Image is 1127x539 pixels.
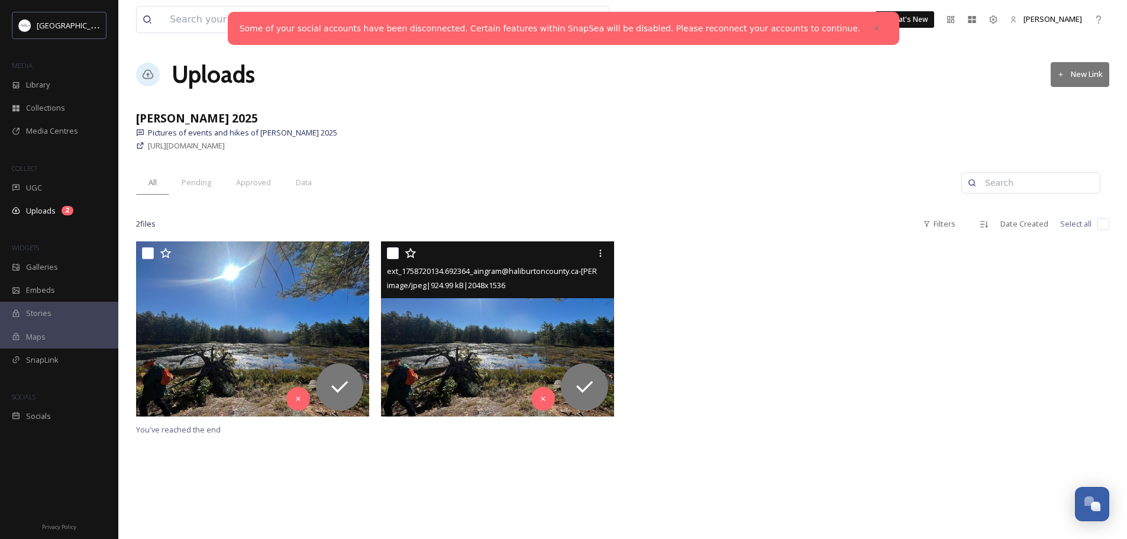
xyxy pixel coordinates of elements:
[1060,218,1092,230] span: Select all
[148,127,337,138] span: Pictures of events and hikes of [PERSON_NAME] 2025
[1075,487,1109,521] button: Open Chat
[148,140,225,151] span: [URL][DOMAIN_NAME]
[172,57,255,92] a: Uploads
[1023,14,1082,24] span: [PERSON_NAME]
[26,411,51,422] span: Socials
[19,20,31,31] img: Frame%2013.png
[917,212,961,235] div: Filters
[387,280,505,291] span: image/jpeg | 924.99 kB | 2048 x 1536
[26,354,59,366] span: SnapLink
[534,8,603,31] a: View all files
[26,331,46,343] span: Maps
[381,241,614,417] img: ext_1758720134.692364_aingram@haliburtoncounty.ca-Marci.jpg
[62,206,73,215] div: 2
[37,20,112,31] span: [GEOGRAPHIC_DATA]
[296,177,312,188] span: Data
[136,424,221,435] span: You've reached the end
[42,523,76,531] span: Privacy Policy
[164,7,512,33] input: Search your library
[240,22,861,35] a: Some of your social accounts have been disconnected. Certain features within SnapSea will be disa...
[26,308,51,319] span: Stories
[136,241,369,417] img: ext_1758720134.715688_aingram@haliburtoncounty.ca-Marci.jpg
[12,61,33,70] span: MEDIA
[979,171,1094,195] input: Search
[12,164,37,173] span: COLLECT
[26,182,42,193] span: UGC
[26,285,55,296] span: Embeds
[136,218,156,230] span: 2 file s
[42,519,76,533] a: Privacy Policy
[26,125,78,137] span: Media Centres
[236,177,271,188] span: Approved
[12,392,35,401] span: SOCIALS
[994,212,1054,235] div: Date Created
[12,243,39,252] span: WIDGETS
[26,262,58,273] span: Galleries
[148,138,225,153] a: [URL][DOMAIN_NAME]
[182,177,211,188] span: Pending
[875,11,934,28] a: What's New
[387,265,652,276] span: ext_1758720134.692364_aingram@haliburtoncounty.ca-[PERSON_NAME].jpg
[136,110,258,126] strong: [PERSON_NAME] 2025
[26,205,56,217] span: Uploads
[148,177,157,188] span: All
[26,79,50,91] span: Library
[26,102,65,114] span: Collections
[1004,8,1088,31] a: [PERSON_NAME]
[1051,62,1109,86] button: New Link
